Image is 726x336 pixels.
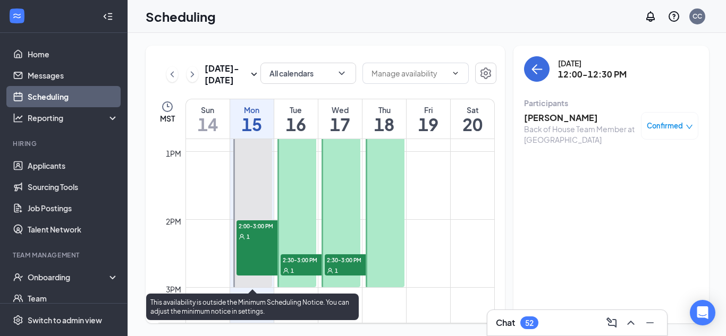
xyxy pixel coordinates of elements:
span: Confirmed [647,120,683,131]
svg: ChevronUp [624,316,637,329]
svg: Analysis [13,113,23,123]
h3: [PERSON_NAME] [524,112,636,124]
span: down [686,123,693,131]
div: Onboarding [28,272,109,282]
span: 2:30-3:00 PM [281,254,334,265]
span: MST [160,113,175,124]
h1: 19 [407,115,450,133]
div: Sun [186,105,230,115]
svg: Minimize [644,316,656,329]
a: September 16, 2025 [274,99,318,139]
button: All calendarsChevronDown [260,63,356,84]
div: Mon [230,105,274,115]
svg: ChevronDown [451,69,460,77]
a: Messages [28,65,119,86]
a: September 14, 2025 [186,99,230,139]
a: Job Postings [28,197,119,219]
svg: SmallChevronDown [248,68,260,81]
svg: ChevronRight [187,68,198,81]
svg: Settings [479,67,492,80]
button: back-button [524,56,550,82]
a: September 18, 2025 [362,99,406,139]
div: Reporting [28,113,119,123]
span: 2:00-3:00 PM [237,220,290,231]
div: Sat [451,105,494,115]
a: Settings [475,63,496,86]
span: 2:30-3:00 PM [325,254,378,265]
a: September 17, 2025 [318,99,362,139]
div: Switch to admin view [28,315,102,325]
h1: 15 [230,115,274,133]
a: September 19, 2025 [407,99,450,139]
h1: 18 [362,115,406,133]
h3: [DATE] - [DATE] [205,63,248,86]
h1: Scheduling [146,7,216,25]
span: 1 [247,233,250,240]
div: Wed [318,105,362,115]
div: Open Intercom Messenger [690,300,715,325]
div: Participants [524,98,698,108]
svg: User [327,268,333,274]
div: 52 [525,318,534,328]
div: Thu [362,105,406,115]
svg: ChevronDown [336,68,347,79]
div: This availability is outside the Minimum Scheduling Notice. You can adjust the minimum notice in ... [146,294,359,320]
div: Fri [407,105,450,115]
div: [DATE] [558,58,627,68]
svg: ArrowLeft [530,63,543,75]
button: Settings [475,63,496,84]
svg: Clock [161,100,174,113]
svg: User [283,268,289,274]
div: Back of House Team Member at [GEOGRAPHIC_DATA] [524,124,636,145]
svg: UserCheck [13,272,23,282]
a: Applicants [28,155,119,176]
span: 1 [291,267,294,274]
div: 1pm [164,148,183,159]
h1: 20 [451,115,494,133]
div: CC [693,12,702,21]
a: Scheduling [28,86,119,107]
a: Sourcing Tools [28,176,119,197]
a: September 15, 2025 [230,99,274,139]
a: September 20, 2025 [451,99,494,139]
h1: 17 [318,115,362,133]
div: Team Management [13,251,116,260]
h1: 14 [186,115,230,133]
div: 3pm [164,283,183,295]
button: ChevronLeft [166,66,178,82]
svg: User [239,234,245,240]
svg: Settings [13,315,23,325]
svg: WorkstreamLogo [12,11,22,21]
svg: Collapse [103,11,113,22]
button: ComposeMessage [603,314,620,331]
div: Tue [274,105,318,115]
h3: 12:00-12:30 PM [558,68,627,80]
div: 2pm [164,216,183,227]
a: Team [28,288,119,309]
a: Home [28,44,119,65]
svg: QuestionInfo [668,10,680,23]
button: ChevronUp [622,314,639,331]
h1: 16 [274,115,318,133]
svg: ChevronLeft [167,68,178,81]
svg: ComposeMessage [605,316,618,329]
input: Manage availability [372,67,447,79]
button: Minimize [641,314,659,331]
a: Talent Network [28,219,119,240]
svg: Notifications [644,10,657,23]
span: 1 [335,267,338,274]
h3: Chat [496,317,515,329]
button: ChevronRight [187,66,198,82]
div: Hiring [13,139,116,148]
